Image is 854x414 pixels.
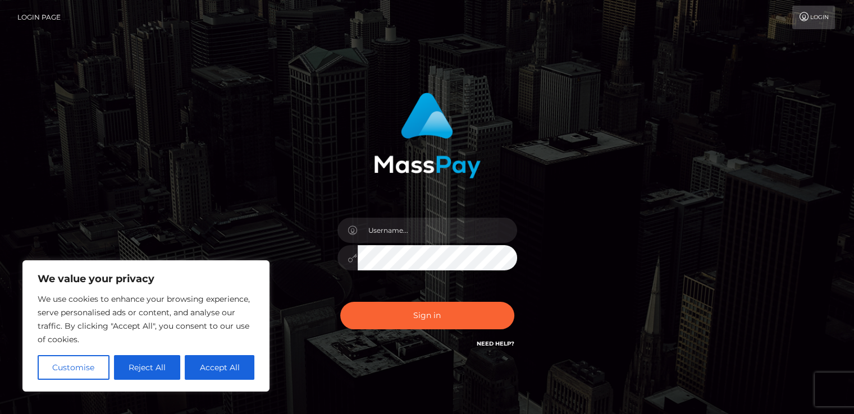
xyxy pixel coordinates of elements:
button: Sign in [340,302,514,329]
div: We value your privacy [22,260,270,392]
a: Login [792,6,835,29]
p: We value your privacy [38,272,254,286]
button: Reject All [114,355,181,380]
a: Need Help? [477,340,514,347]
button: Customise [38,355,109,380]
button: Accept All [185,355,254,380]
img: MassPay Login [374,93,481,178]
a: Login Page [17,6,61,29]
p: We use cookies to enhance your browsing experience, serve personalised ads or content, and analys... [38,292,254,346]
input: Username... [358,218,517,243]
